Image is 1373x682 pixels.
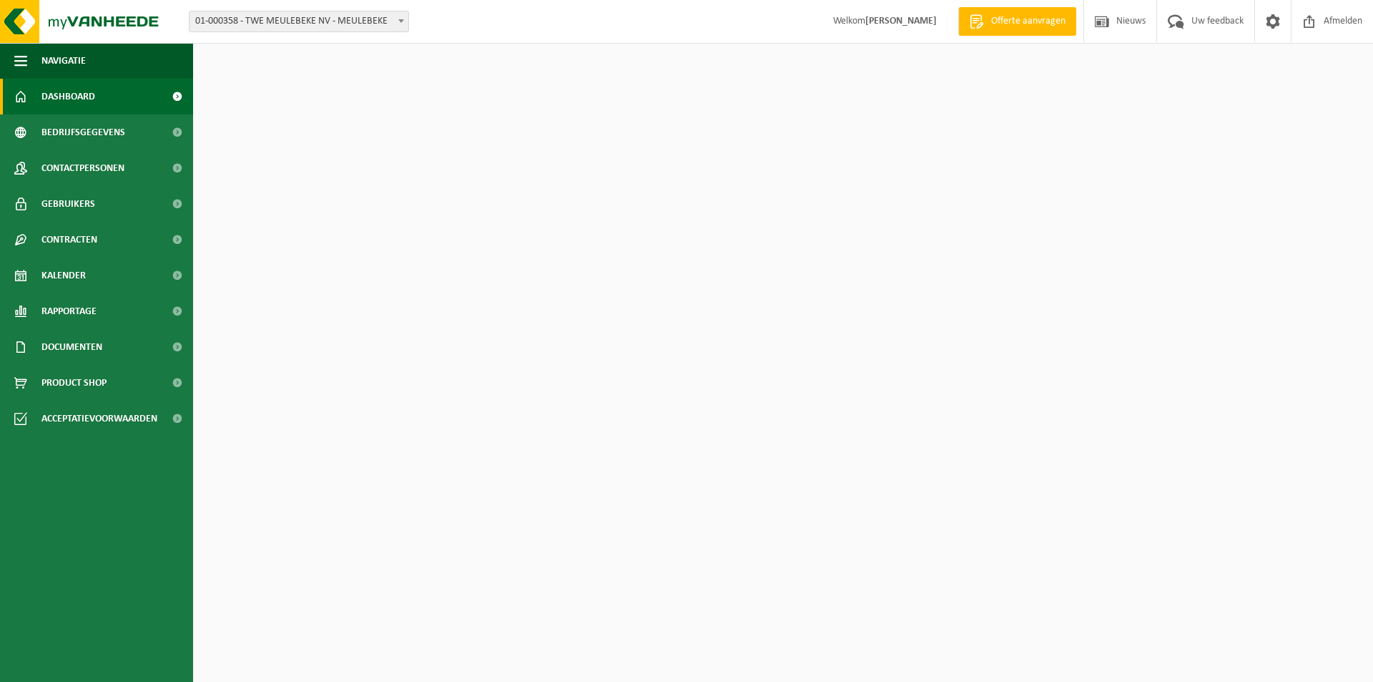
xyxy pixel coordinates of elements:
span: Acceptatievoorwaarden [41,401,157,437]
a: Offerte aanvragen [958,7,1076,36]
span: Navigatie [41,43,86,79]
span: Offerte aanvragen [988,14,1069,29]
span: Product Shop [41,365,107,401]
span: Contracten [41,222,97,258]
span: 01-000358 - TWE MEULEBEKE NV - MEULEBEKE [190,11,408,31]
span: 01-000358 - TWE MEULEBEKE NV - MEULEBEKE [189,11,409,32]
span: Rapportage [41,293,97,329]
span: Documenten [41,329,102,365]
span: Gebruikers [41,186,95,222]
strong: [PERSON_NAME] [865,16,937,26]
span: Dashboard [41,79,95,115]
span: Kalender [41,258,86,293]
span: Contactpersonen [41,150,124,186]
span: Bedrijfsgegevens [41,115,125,150]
